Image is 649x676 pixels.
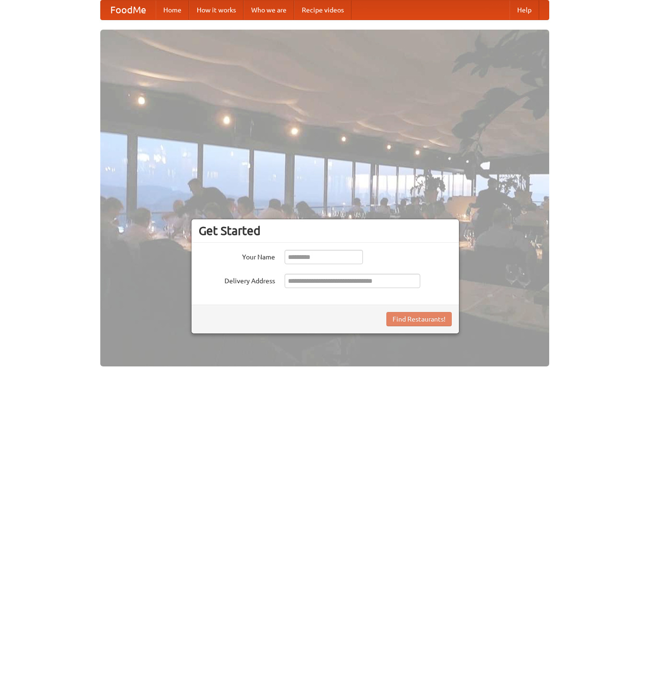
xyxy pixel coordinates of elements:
[294,0,351,20] a: Recipe videos
[156,0,189,20] a: Home
[199,224,452,238] h3: Get Started
[510,0,539,20] a: Help
[199,250,275,262] label: Your Name
[199,274,275,286] label: Delivery Address
[101,0,156,20] a: FoodMe
[189,0,244,20] a: How it works
[386,312,452,326] button: Find Restaurants!
[244,0,294,20] a: Who we are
